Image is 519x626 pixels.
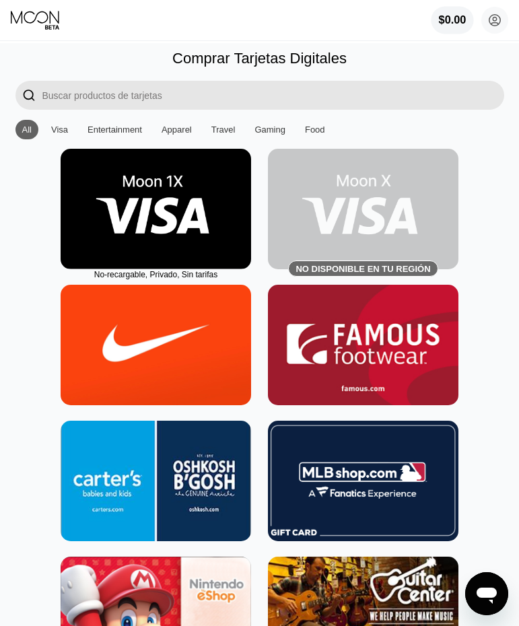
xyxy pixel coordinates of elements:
iframe: Botón para iniciar la ventana de mensajería [465,572,508,615]
div: Travel [205,120,242,139]
div: Comprar Tarjetas Digitales [172,50,347,67]
div: Travel [211,125,236,135]
div: Entertainment [81,120,149,139]
div: Visa [51,125,68,135]
div: Entertainment [88,125,142,135]
div: Food [305,125,325,135]
div: All [15,120,38,139]
div: No-recargable, Privado, Sin tarifas [61,270,251,279]
div: Gaming [254,125,285,135]
div: Gaming [248,120,292,139]
div:  [22,88,36,103]
div: $0.00 [439,14,466,26]
div: $0.00 [431,7,473,34]
div: Apparel [162,125,192,135]
div: Apparel [155,120,199,139]
div: Visa [44,120,75,139]
div: All [22,125,32,135]
div: No disponible en tu región [268,149,458,269]
div: Food [298,120,332,139]
div:  [15,81,42,110]
input: Search card products [42,81,504,110]
div: No disponible en tu región [296,264,430,274]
